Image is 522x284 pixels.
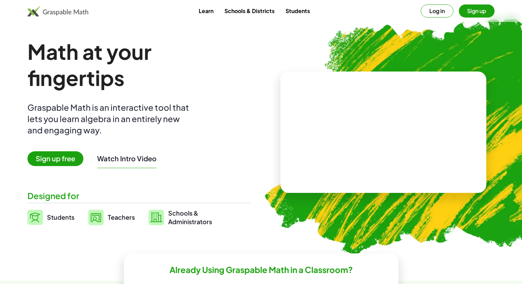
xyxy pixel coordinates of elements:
div: Designed for [27,190,250,201]
video: What is this? This is dynamic math notation. Dynamic math notation plays a central role in how Gr... [332,107,435,158]
h2: Already Using Graspable Math in a Classroom? [170,264,353,275]
a: Schools &Administrators [149,209,212,226]
img: svg%3e [149,210,164,225]
img: svg%3e [27,210,43,225]
h1: Math at your fingertips [27,39,246,91]
span: Students [47,213,74,221]
a: Students [27,209,74,226]
button: Watch Intro Video [97,154,156,163]
a: Schools & Districts [219,4,280,17]
a: Students [280,4,315,17]
button: Log in [421,4,453,18]
button: Sign up [459,4,495,18]
span: Sign up free [27,151,83,166]
img: svg%3e [88,210,104,225]
span: Teachers [108,213,135,221]
span: Schools & Administrators [168,209,212,226]
a: Teachers [88,209,135,226]
div: Graspable Math is an interactive tool that lets you learn algebra in an entirely new and engaging... [27,102,192,136]
a: Learn [193,4,219,17]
